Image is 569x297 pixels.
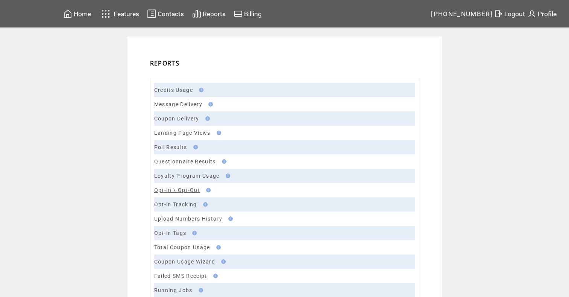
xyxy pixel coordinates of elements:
[63,9,72,18] img: home.svg
[154,259,215,265] a: Coupon Usage Wizard
[244,10,262,18] span: Billing
[150,59,179,67] span: REPORTS
[234,9,243,18] img: creidtcard.svg
[201,202,208,207] img: help.gif
[154,144,187,150] a: Poll Results
[527,9,536,18] img: profile.svg
[431,10,493,18] span: [PHONE_NUMBER]
[154,158,216,164] a: Questionnaire Results
[154,101,202,107] a: Message Delivery
[226,216,233,221] img: help.gif
[154,244,210,250] a: Total Coupon Usage
[191,145,198,149] img: help.gif
[154,87,193,93] a: Credits Usage
[98,6,141,21] a: Features
[158,10,184,18] span: Contacts
[114,10,139,18] span: Features
[211,274,218,278] img: help.gif
[190,231,197,235] img: help.gif
[493,8,526,20] a: Logout
[154,216,222,222] a: Upload Numbers History
[203,116,210,121] img: help.gif
[504,10,525,18] span: Logout
[538,10,557,18] span: Profile
[99,8,112,20] img: features.svg
[192,9,201,18] img: chart.svg
[220,159,226,164] img: help.gif
[219,259,226,264] img: help.gif
[196,288,203,292] img: help.gif
[214,245,221,250] img: help.gif
[232,8,263,20] a: Billing
[223,174,230,178] img: help.gif
[147,9,156,18] img: contacts.svg
[204,188,211,192] img: help.gif
[191,8,227,20] a: Reports
[154,230,187,236] a: Opt-in Tags
[197,88,203,92] img: help.gif
[206,102,213,107] img: help.gif
[203,10,226,18] span: Reports
[214,131,221,135] img: help.gif
[154,201,197,207] a: Opt-in Tracking
[154,130,211,136] a: Landing Page Views
[146,8,185,20] a: Contacts
[74,10,91,18] span: Home
[526,8,558,20] a: Profile
[62,8,92,20] a: Home
[154,187,200,193] a: Opt-In \ Opt-Out
[154,287,193,293] a: Running Jobs
[494,9,503,18] img: exit.svg
[154,273,207,279] a: Failed SMS Receipt
[154,173,220,179] a: Loyalty Program Usage
[154,116,199,122] a: Coupon Delivery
